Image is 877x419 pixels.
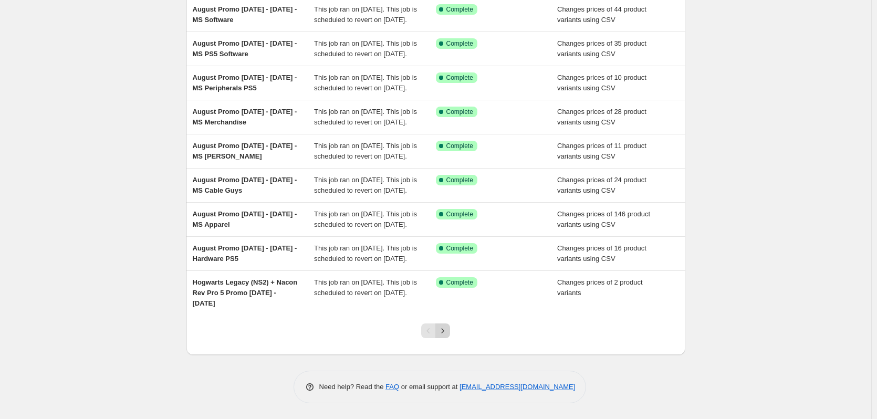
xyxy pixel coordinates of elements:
span: Complete [446,176,473,184]
span: Changes prices of 10 product variants using CSV [557,74,646,92]
span: Changes prices of 146 product variants using CSV [557,210,650,228]
span: August Promo [DATE] - [DATE] - Hardware PS5 [193,244,297,263]
button: Next [435,323,450,338]
span: August Promo [DATE] - [DATE] - MS [PERSON_NAME] [193,142,297,160]
a: FAQ [385,383,399,391]
span: Changes prices of 28 product variants using CSV [557,108,646,126]
span: Complete [446,142,473,150]
nav: Pagination [421,323,450,338]
span: This job ran on [DATE]. This job is scheduled to revert on [DATE]. [314,278,417,297]
a: [EMAIL_ADDRESS][DOMAIN_NAME] [460,383,575,391]
span: Hogwarts Legacy (NS2) + Nacon Rev Pro 5 Promo [DATE] - [DATE] [193,278,298,307]
span: August Promo [DATE] - [DATE] - MS Peripherals PS5 [193,74,297,92]
span: Complete [446,5,473,14]
span: or email support at [399,383,460,391]
span: This job ran on [DATE]. This job is scheduled to revert on [DATE]. [314,39,417,58]
span: August Promo [DATE] - [DATE] - MS PS5 Software [193,39,297,58]
span: Complete [446,74,473,82]
span: August Promo [DATE] - [DATE] - MS Software [193,5,297,24]
span: This job ran on [DATE]. This job is scheduled to revert on [DATE]. [314,210,417,228]
span: Changes prices of 2 product variants [557,278,643,297]
span: August Promo [DATE] - [DATE] - MS Merchandise [193,108,297,126]
span: Need help? Read the [319,383,386,391]
span: Complete [446,244,473,253]
span: Changes prices of 16 product variants using CSV [557,244,646,263]
span: Changes prices of 24 product variants using CSV [557,176,646,194]
span: This job ran on [DATE]. This job is scheduled to revert on [DATE]. [314,142,417,160]
span: August Promo [DATE] - [DATE] - MS Cable Guys [193,176,297,194]
span: Complete [446,210,473,218]
span: Changes prices of 11 product variants using CSV [557,142,646,160]
span: Complete [446,278,473,287]
span: This job ran on [DATE]. This job is scheduled to revert on [DATE]. [314,74,417,92]
span: This job ran on [DATE]. This job is scheduled to revert on [DATE]. [314,5,417,24]
span: This job ran on [DATE]. This job is scheduled to revert on [DATE]. [314,176,417,194]
span: Complete [446,39,473,48]
span: Changes prices of 44 product variants using CSV [557,5,646,24]
span: August Promo [DATE] - [DATE] - MS Apparel [193,210,297,228]
span: This job ran on [DATE]. This job is scheduled to revert on [DATE]. [314,108,417,126]
span: Complete [446,108,473,116]
span: This job ran on [DATE]. This job is scheduled to revert on [DATE]. [314,244,417,263]
span: Changes prices of 35 product variants using CSV [557,39,646,58]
